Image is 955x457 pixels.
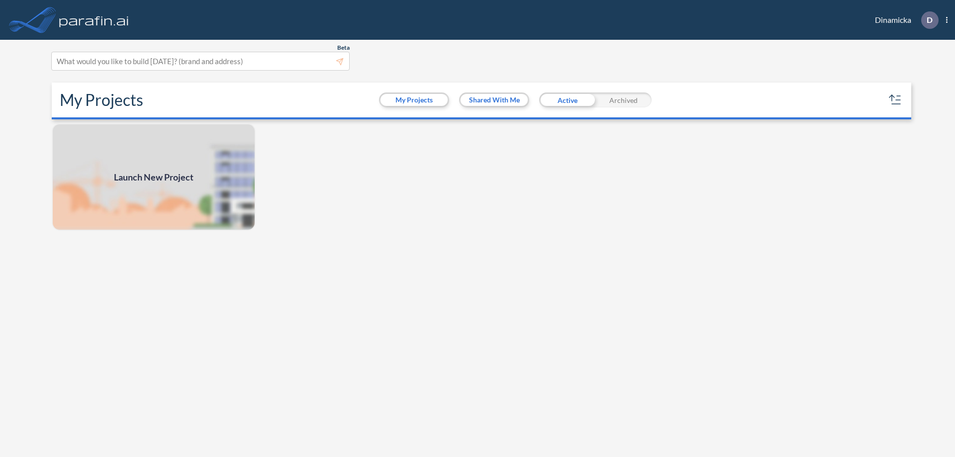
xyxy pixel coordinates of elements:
[887,92,903,108] button: sort
[539,92,595,107] div: Active
[337,44,350,52] span: Beta
[52,123,256,231] img: add
[461,94,528,106] button: Shared With Me
[60,91,143,109] h2: My Projects
[381,94,448,106] button: My Projects
[114,171,193,184] span: Launch New Project
[860,11,948,29] div: Dinamicka
[52,123,256,231] a: Launch New Project
[57,10,131,30] img: logo
[927,15,933,24] p: D
[595,92,652,107] div: Archived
